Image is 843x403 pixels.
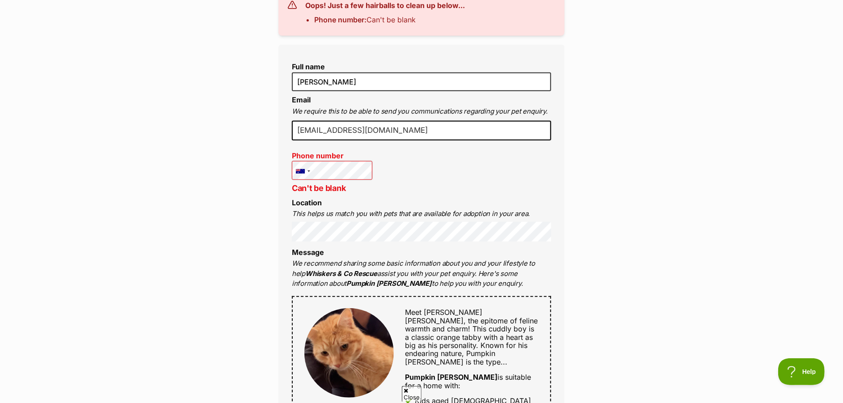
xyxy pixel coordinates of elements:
[292,182,372,194] p: Can't be blank
[346,279,432,288] strong: Pumpkin [PERSON_NAME]
[314,14,465,25] li: Can't be blank
[405,373,497,382] strong: Pumpkin [PERSON_NAME]
[402,386,421,402] span: Close
[292,72,551,91] input: E.g. Jimmy Chew
[292,248,324,257] label: Message
[292,63,551,71] label: Full name
[292,152,372,160] label: Phone number
[405,308,538,366] span: Meet [PERSON_NAME] [PERSON_NAME], the epitome of feline warmth and charm! This cuddly boy is a cl...
[304,308,394,398] img: Pumpkin Sam
[292,259,551,289] p: We recommend sharing some basic information about you and your lifestyle to help assist you with ...
[314,15,367,24] strong: Phone number:
[292,106,551,117] p: We require this to be able to send you communications regarding your pet enquiry.
[405,373,539,390] div: is suitable for a home with:
[292,161,313,181] div: Australia: +61
[292,198,322,207] label: Location
[305,269,377,278] strong: Whiskers & Co Rescue
[778,358,825,385] iframe: Help Scout Beacon - Open
[292,95,311,104] label: Email
[292,209,551,219] p: This helps us match you with pets that are available for adoption in your area.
